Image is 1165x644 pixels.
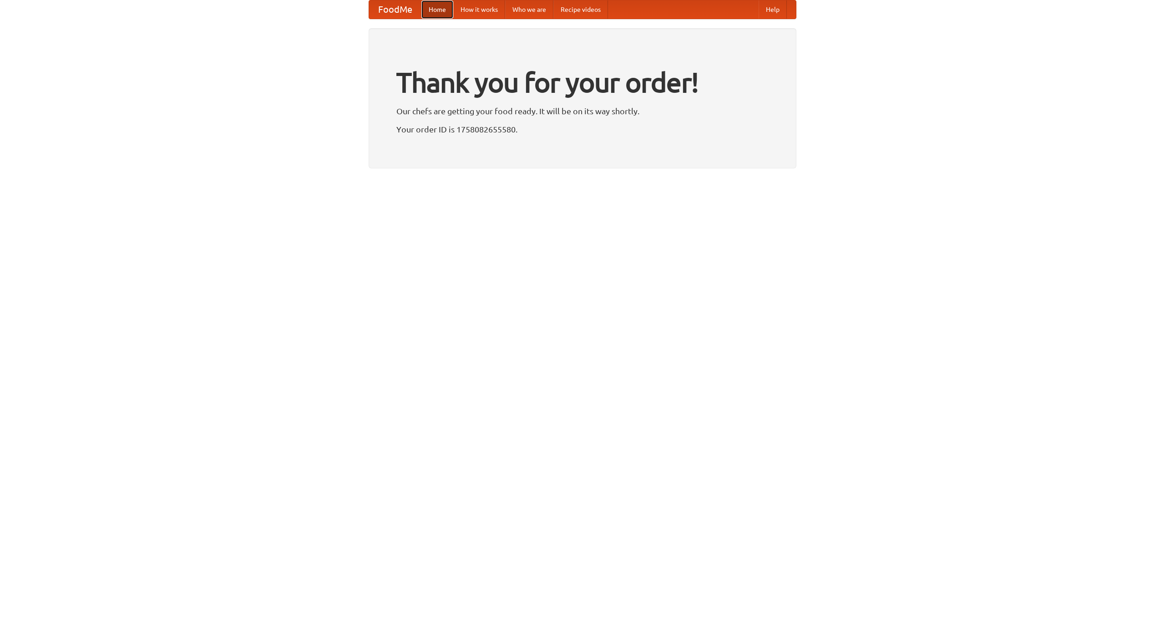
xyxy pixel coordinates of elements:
[553,0,608,19] a: Recipe videos
[421,0,453,19] a: Home
[369,0,421,19] a: FoodMe
[396,104,769,118] p: Our chefs are getting your food ready. It will be on its way shortly.
[505,0,553,19] a: Who we are
[396,61,769,104] h1: Thank you for your order!
[396,122,769,136] p: Your order ID is 1758082655580.
[453,0,505,19] a: How it works
[759,0,787,19] a: Help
